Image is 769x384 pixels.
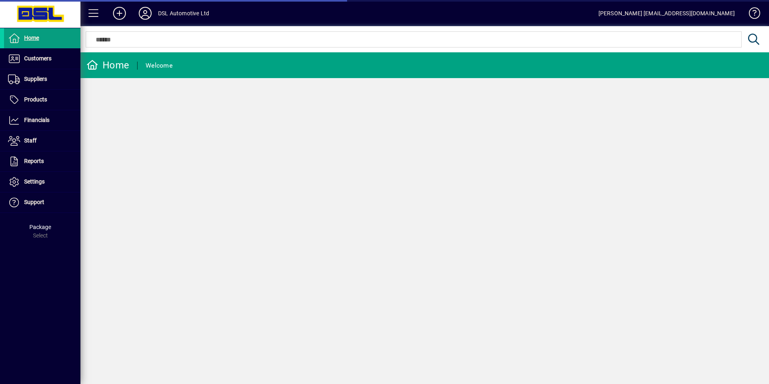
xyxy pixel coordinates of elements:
div: DSL Automotive Ltd [158,7,209,20]
span: Reports [24,158,44,164]
span: Customers [24,55,51,62]
a: Financials [4,110,80,130]
span: Financials [24,117,49,123]
a: Products [4,90,80,110]
span: Support [24,199,44,205]
span: Staff [24,137,37,144]
div: Home [86,59,129,72]
a: Support [4,192,80,213]
a: Knowledge Base [743,2,759,28]
a: Reports [4,151,80,171]
span: Suppliers [24,76,47,82]
div: Welcome [146,59,173,72]
button: Profile [132,6,158,21]
a: Customers [4,49,80,69]
a: Suppliers [4,69,80,89]
span: Settings [24,178,45,185]
span: Products [24,96,47,103]
span: Home [24,35,39,41]
div: [PERSON_NAME] [EMAIL_ADDRESS][DOMAIN_NAME] [598,7,735,20]
a: Staff [4,131,80,151]
a: Settings [4,172,80,192]
button: Add [107,6,132,21]
span: Package [29,224,51,230]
